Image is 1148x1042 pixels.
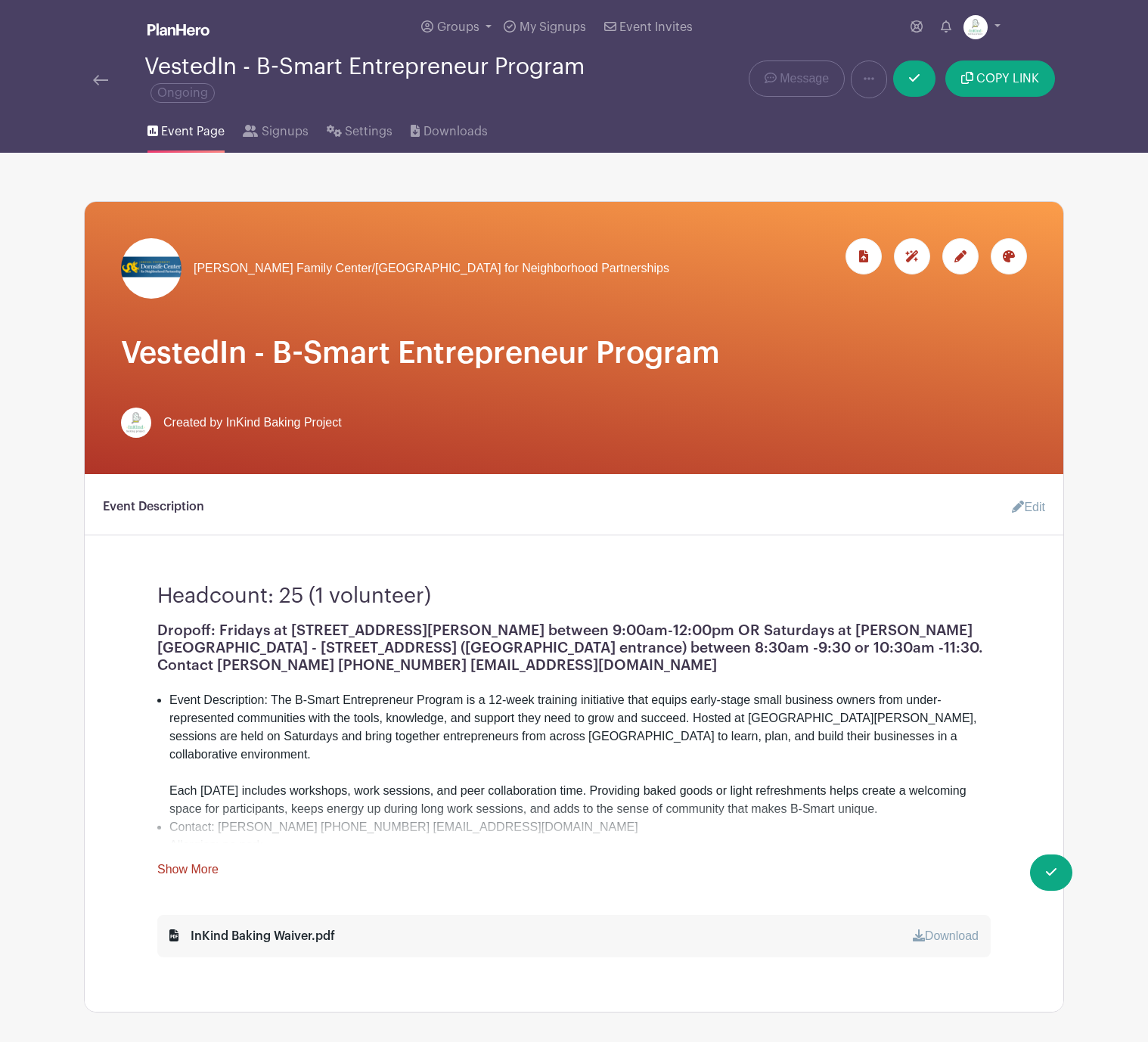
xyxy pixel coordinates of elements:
[169,691,991,818] li: Event Description: The B-Smart Entrepreneur Program is a 12-week training initiative that equips ...
[945,60,1055,97] button: COPY LINK
[163,414,342,432] span: Created by InKind Baking Project
[103,500,204,514] h6: Event Description
[976,73,1039,85] span: COPY LINK
[262,122,309,141] span: Signups
[424,122,488,141] span: Downloads
[169,818,991,836] li: Contact: [PERSON_NAME] [PHONE_NUMBER] [EMAIL_ADDRESS][DOMAIN_NAME]
[157,572,991,609] h3: Headcount: 25 (1 volunteer)
[169,836,991,854] li: Allergies: no pork
[169,927,335,945] div: InKind Baking Waiver.pdf
[147,104,225,153] a: Event Page
[520,21,586,33] span: My Signups
[194,259,669,278] span: [PERSON_NAME] Family Center/[GEOGRAPHIC_DATA] for Neighborhood Partnerships
[327,104,392,153] a: Settings
[411,104,487,153] a: Downloads
[121,238,182,299] img: Beachell%20family%20center.png
[963,15,988,39] img: InKind-Logo.jpg
[913,929,979,942] a: Download
[121,238,669,299] a: [PERSON_NAME] Family Center/[GEOGRAPHIC_DATA] for Neighborhood Partnerships
[121,408,151,438] img: InKind-Logo.jpg
[144,54,635,104] div: VestedIn - B-Smart Entrepreneur Program
[619,21,693,33] span: Event Invites
[147,23,209,36] img: logo_white-6c42ec7e38ccf1d336a20a19083b03d10ae64f83f12c07503d8b9e83406b4c7d.svg
[121,335,1027,371] h1: VestedIn - B-Smart Entrepreneur Program
[243,104,308,153] a: Signups
[345,122,392,141] span: Settings
[1000,492,1045,523] a: Edit
[437,21,479,33] span: Groups
[749,60,845,97] a: Message
[157,863,219,882] a: Show More
[157,622,991,674] h1: Dropoff: Fridays at [STREET_ADDRESS][PERSON_NAME] between 9:00am-12:00pm OR Saturdays at [PERSON_...
[780,70,829,88] span: Message
[150,83,215,103] span: Ongoing
[93,75,108,85] img: back-arrow-29a5d9b10d5bd6ae65dc969a981735edf675c4d7a1fe02e03b50dbd4ba3cdb55.svg
[161,122,225,141] span: Event Page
